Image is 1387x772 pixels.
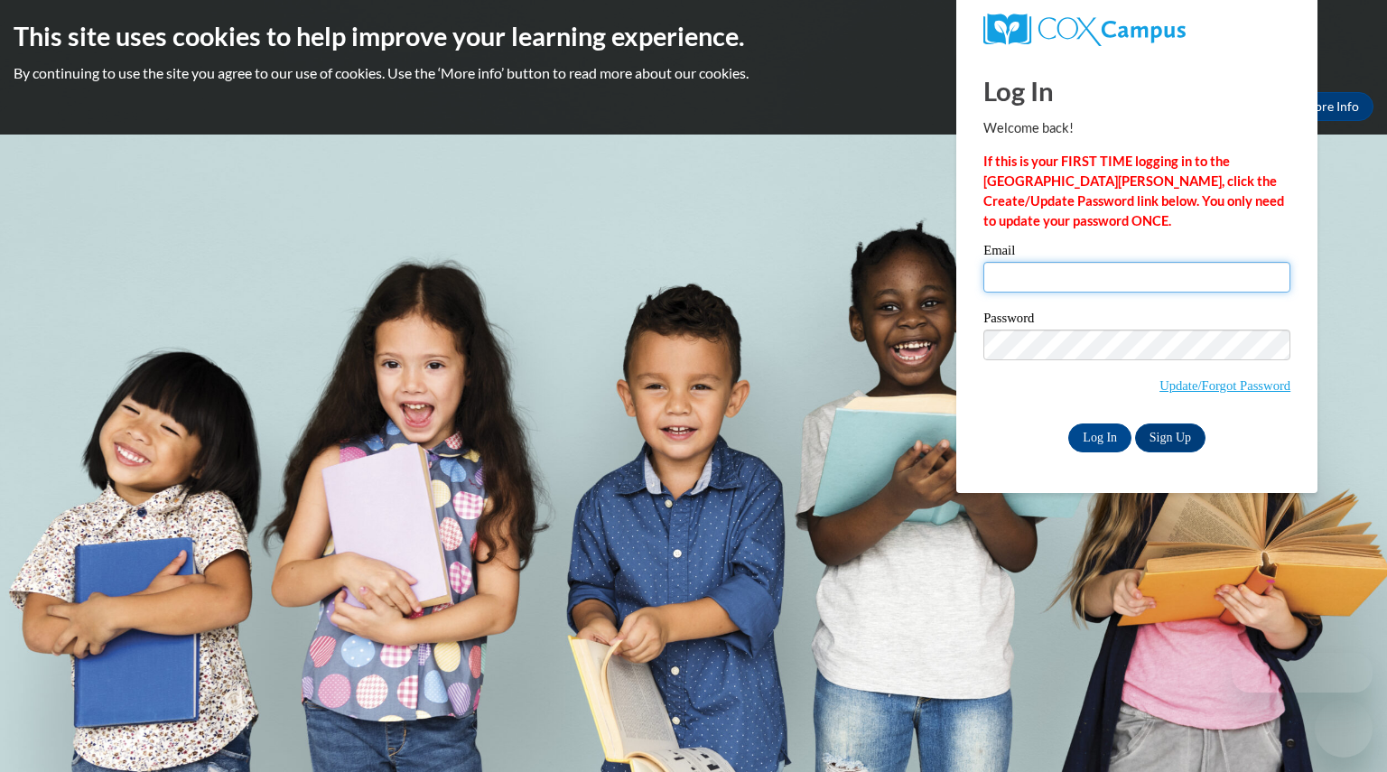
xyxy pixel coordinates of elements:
strong: If this is your FIRST TIME logging in to the [GEOGRAPHIC_DATA][PERSON_NAME], click the Create/Upd... [983,153,1284,228]
iframe: Message from company [1232,653,1373,693]
input: Log In [1068,423,1131,452]
p: By continuing to use the site you agree to our use of cookies. Use the ‘More info’ button to read... [14,63,1373,83]
h1: Log In [983,72,1290,109]
a: Update/Forgot Password [1159,378,1290,393]
p: Welcome back! [983,118,1290,138]
h2: This site uses cookies to help improve your learning experience. [14,18,1373,54]
a: More Info [1289,92,1373,121]
a: COX Campus [983,14,1290,46]
iframe: Button to launch messaging window [1315,700,1373,758]
a: Sign Up [1135,423,1205,452]
label: Password [983,312,1290,330]
label: Email [983,244,1290,262]
img: COX Campus [983,14,1186,46]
